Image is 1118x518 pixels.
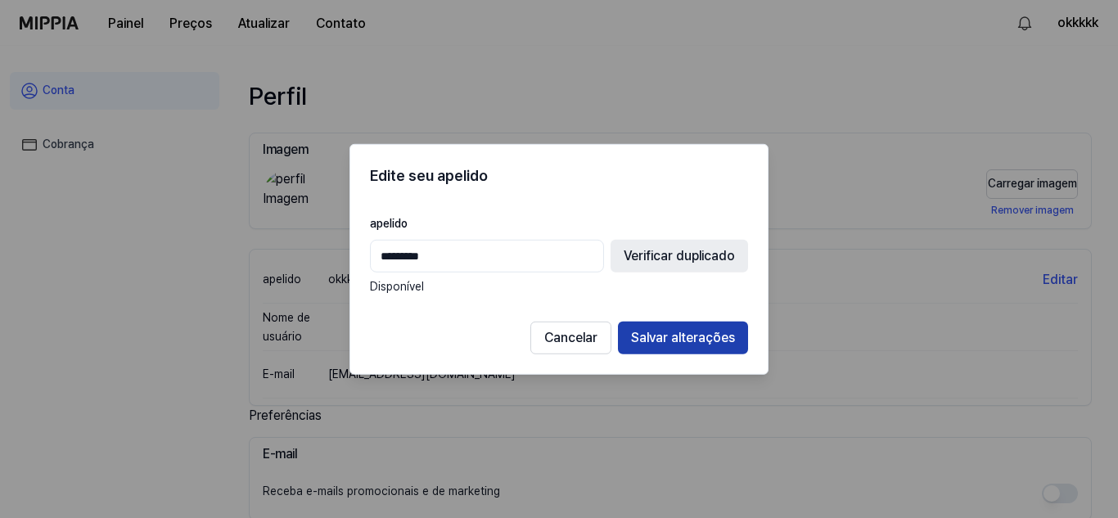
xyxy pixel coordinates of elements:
font: Verificar duplicado [624,248,735,264]
button: Verificar duplicado [611,240,748,273]
button: Cancelar [530,322,611,354]
button: Salvar alterações [618,322,748,354]
font: Edite seu apelido [370,166,488,183]
font: Disponível [370,280,424,293]
font: Cancelar [544,330,597,345]
font: apelido [370,217,408,230]
font: Salvar alterações [631,330,735,345]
